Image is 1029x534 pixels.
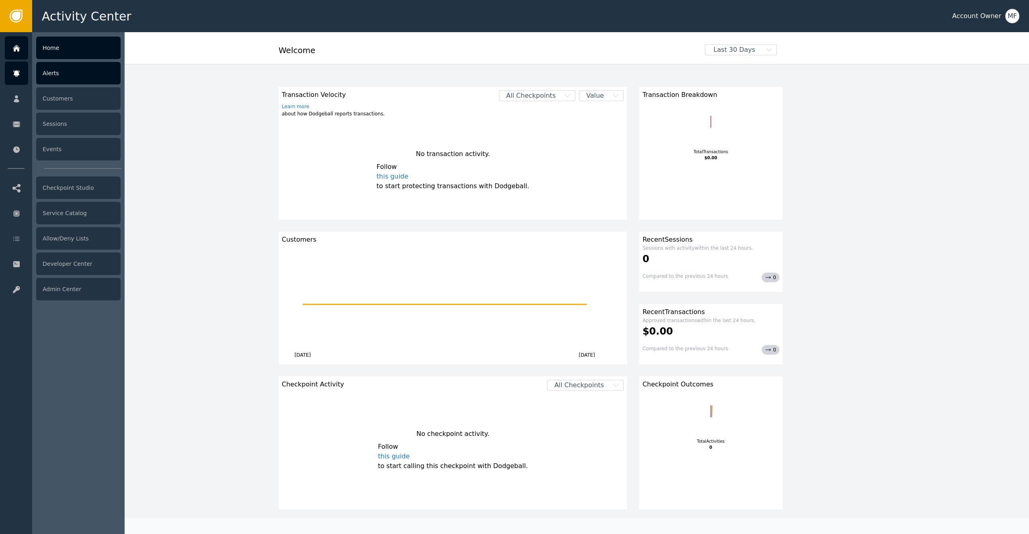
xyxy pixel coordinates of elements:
div: $0.00 [642,324,779,339]
div: Approved transactions within the last 24 hours. [642,317,779,324]
div: Compared to the previous 24 hours [642,345,728,355]
div: Account Owner [952,11,1001,21]
div: Service Catalog [36,202,121,224]
text: [DATE] [579,352,595,358]
tspan: 0 [709,445,712,450]
a: this guide [377,172,529,181]
button: Last 30 Days [699,44,783,55]
a: Home [5,36,121,60]
a: Service Catalog [5,201,121,225]
a: Customers [5,87,121,110]
button: All Checkpoints [499,90,576,101]
span: Checkpoint Activity [282,380,344,389]
div: about how Dodgeball reports transactions. [282,103,385,117]
div: Follow to start calling this checkpoint with Dodgeball. [378,442,528,471]
div: Recent Sessions [642,235,779,244]
a: Admin Center [5,277,121,301]
span: Transaction Velocity [282,90,385,100]
span: Last 30 Days [705,45,763,55]
span: 0 [773,273,776,281]
div: Sessions [36,113,121,135]
span: Transaction Breakdown [642,90,717,100]
tspan: Total Activities [697,439,725,444]
div: Customers [36,87,121,110]
text: [DATE] [295,352,311,358]
div: Follow to start protecting transactions with Dodgeball. [377,162,529,191]
button: All Checkpoints [547,380,624,391]
div: Admin Center [36,278,121,300]
span: No checkpoint activity. [416,430,489,437]
div: Compared to the previous 24 hours [642,273,728,282]
tspan: Total Transactions [693,150,728,154]
button: MF [1005,9,1019,23]
span: 0 [773,346,776,354]
span: Value [580,91,610,101]
span: Checkpoint Outcomes [642,380,713,389]
div: Home [36,37,121,59]
a: Checkpoint Studio [5,176,121,199]
a: Allow/Deny Lists [5,227,121,250]
a: Events [5,138,121,161]
span: Activity Center [42,7,131,25]
a: Developer Center [5,252,121,275]
div: Allow/Deny Lists [36,227,121,250]
a: Alerts [5,62,121,85]
a: Sessions [5,112,121,136]
div: Welcome [279,44,699,62]
div: 0 [642,252,779,266]
div: Recent Transactions [642,307,779,317]
div: Customers [282,235,624,244]
tspan: $0.00 [705,156,717,160]
div: Events [36,138,121,160]
a: this guide [378,452,528,461]
span: All Checkpoints [500,91,562,101]
div: Sessions with activity within the last 24 hours. [642,244,779,252]
span: All Checkpoints [548,380,610,390]
button: Value [579,90,624,101]
div: Checkpoint Studio [36,177,121,199]
div: Developer Center [36,253,121,275]
a: Learn more [282,103,385,110]
div: Alerts [36,62,121,84]
span: No transaction activity. [416,150,490,158]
